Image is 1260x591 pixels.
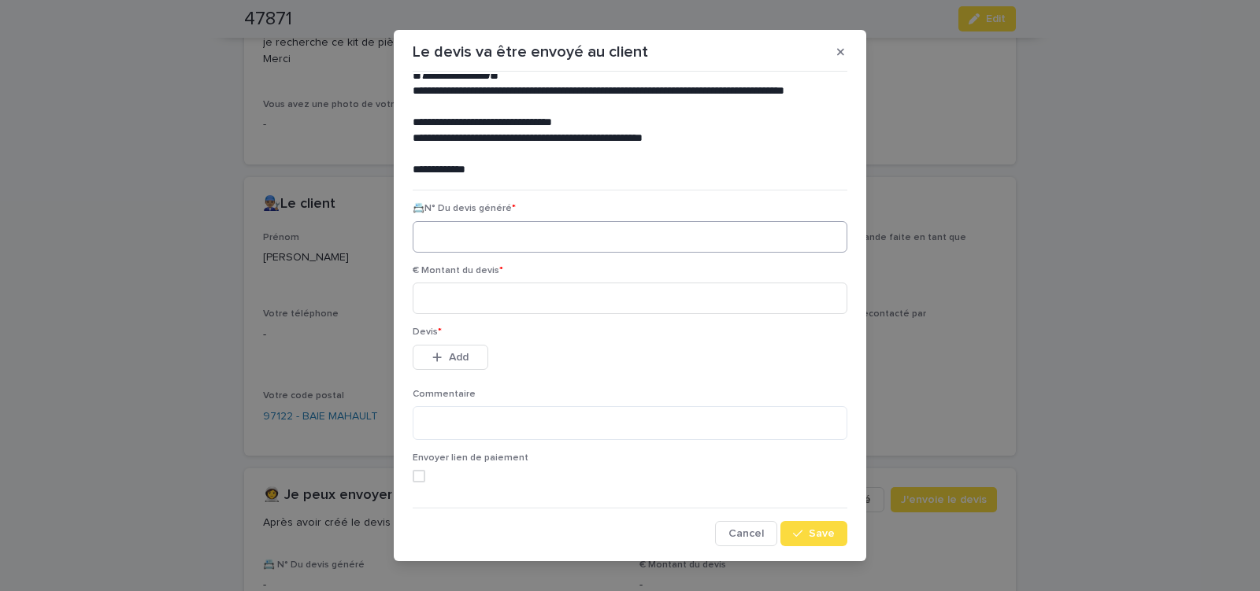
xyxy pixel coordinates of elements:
[413,42,648,61] p: Le devis va être envoyé au client
[413,453,528,463] span: Envoyer lien de paiement
[780,521,847,546] button: Save
[715,521,777,546] button: Cancel
[413,327,442,337] span: Devis
[413,204,516,213] span: 📇N° Du devis généré
[413,266,503,275] span: € Montant du devis
[809,528,835,539] span: Save
[413,390,476,399] span: Commentaire
[413,345,488,370] button: Add
[728,528,764,539] span: Cancel
[449,352,469,363] span: Add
